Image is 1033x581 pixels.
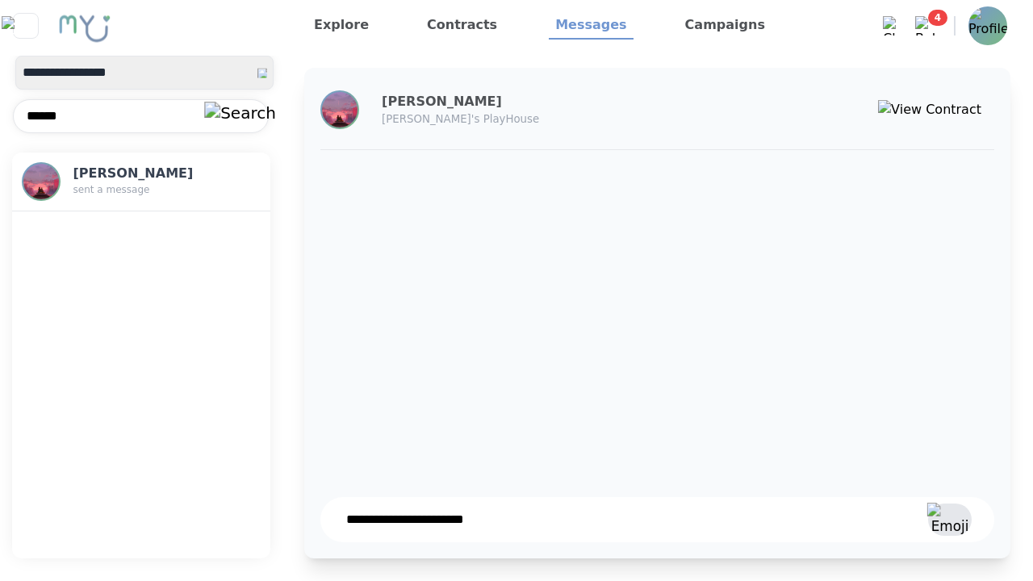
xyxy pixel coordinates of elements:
button: Profile[PERSON_NAME]sent a message [12,153,270,211]
span: 4 [928,10,947,26]
a: Campaigns [679,12,772,40]
a: Contracts [420,12,504,40]
img: View Contract [878,100,981,119]
a: Messages [549,12,633,40]
a: Explore [307,12,375,40]
img: Profile [23,164,59,199]
img: Search [204,102,276,126]
p: [PERSON_NAME]'s PlayHouse [382,111,673,127]
img: Close sidebar [2,16,49,36]
p: sent a message [73,183,214,196]
img: Profile [322,92,358,127]
img: Emoji [927,503,973,537]
h3: [PERSON_NAME] [73,164,214,183]
img: Bell [915,16,935,36]
h3: [PERSON_NAME] [382,92,673,111]
img: Profile [968,6,1007,45]
img: Chat [883,16,902,36]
